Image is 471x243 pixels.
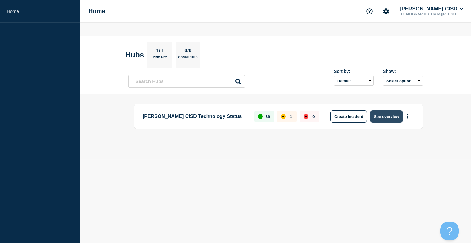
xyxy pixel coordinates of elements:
[125,51,144,59] h2: Hubs
[363,5,376,18] button: Support
[128,75,245,88] input: Search Hubs
[334,69,374,74] div: Sort by:
[312,114,315,119] p: 0
[182,48,194,56] p: 0/0
[258,114,263,119] div: up
[290,114,292,119] p: 1
[370,110,403,123] button: See overview
[380,5,392,18] button: Account settings
[266,114,270,119] p: 39
[281,114,286,119] div: affected
[178,56,197,62] p: Connected
[154,48,166,56] p: 1/1
[383,69,423,74] div: Show:
[330,110,367,123] button: Create incident
[88,8,105,15] h1: Home
[399,12,462,16] p: [DEMOGRAPHIC_DATA][PERSON_NAME]
[143,110,247,123] p: [PERSON_NAME] CISD Technology Status
[383,76,423,86] button: Select option
[304,114,308,119] div: down
[404,111,412,122] button: More actions
[153,56,167,62] p: Primary
[399,6,464,12] button: [PERSON_NAME] CISD
[440,222,459,240] iframe: Help Scout Beacon - Open
[334,76,374,86] select: Sort by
